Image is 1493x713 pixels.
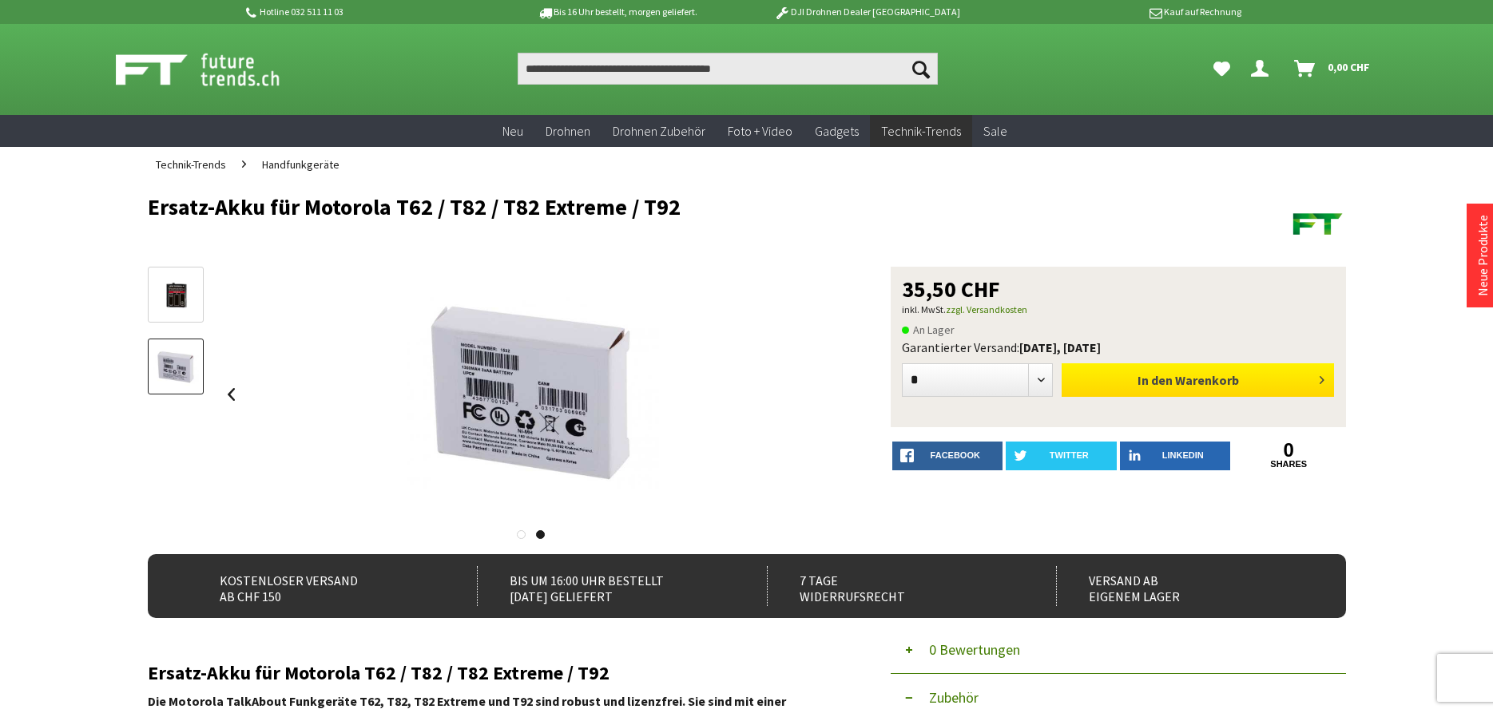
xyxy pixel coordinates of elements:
button: 0 Bewertungen [891,626,1346,674]
span: Drohnen Zubehör [613,123,705,139]
a: facebook [892,442,1003,470]
span: Sale [983,123,1007,139]
span: Foto + Video [728,123,792,139]
a: Gadgets [804,115,870,148]
span: Technik-Trends [156,157,226,172]
a: Neu [491,115,534,148]
div: Bis um 16:00 Uhr bestellt [DATE] geliefert [477,566,732,606]
p: inkl. MwSt. [902,300,1335,319]
div: 7 Tage Widerrufsrecht [767,566,1022,606]
a: Sale [972,115,1018,148]
span: In den [1138,372,1173,388]
span: Gadgets [815,123,859,139]
img: Shop Futuretrends - zur Startseite wechseln [116,50,315,89]
span: facebook [931,450,980,460]
a: zzgl. Versandkosten [946,303,1027,315]
a: Drohnen Zubehör [602,115,717,148]
span: Drohnen [546,123,590,139]
a: Dein Konto [1245,53,1281,85]
span: 0,00 CHF [1328,54,1370,80]
p: DJI Drohnen Dealer [GEOGRAPHIC_DATA] [742,2,991,22]
h2: Ersatz-Akku für Motorola T62 / T82 / T82 Extreme / T92 [148,663,843,683]
span: Neu [502,123,523,139]
a: Neue Produkte [1475,215,1491,296]
a: Drohnen [534,115,602,148]
span: Technik-Trends [881,123,961,139]
a: LinkedIn [1120,442,1231,470]
a: shares [1233,459,1344,469]
div: Kostenloser Versand ab CHF 150 [188,566,443,606]
div: Versand ab eigenem Lager [1056,566,1311,606]
a: Warenkorb [1288,53,1378,85]
a: Meine Favoriten [1205,53,1238,85]
a: Handfunkgeräte [254,147,347,182]
p: Kauf auf Rechnung [992,2,1241,22]
span: An Lager [902,320,955,339]
p: Bis 16 Uhr bestellt, morgen geliefert. [493,2,742,22]
img: Futuretrends [1290,195,1346,251]
button: In den Warenkorb [1062,363,1334,397]
a: twitter [1006,442,1117,470]
a: Technik-Trends [870,115,972,148]
b: [DATE], [DATE] [1019,339,1101,355]
p: Hotline 032 511 11 03 [244,2,493,22]
a: 0 [1233,442,1344,459]
a: Technik-Trends [148,147,234,182]
div: Garantierter Versand: [902,339,1335,355]
span: LinkedIn [1162,450,1204,460]
h1: Ersatz-Akku für Motorola T62 / T82 / T82 Extreme / T92 [148,195,1106,219]
span: Warenkorb [1175,372,1239,388]
img: Vorschau: Ersatz-Akku für Motorola T62 / T82 / T82 Extreme / T92 [153,272,199,319]
span: twitter [1050,450,1089,460]
a: Foto + Video [717,115,804,148]
button: Suchen [904,53,938,85]
input: Produkt, Marke, Kategorie, EAN, Artikelnummer… [518,53,938,85]
span: 35,50 CHF [902,278,1000,300]
span: Handfunkgeräte [262,157,339,172]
